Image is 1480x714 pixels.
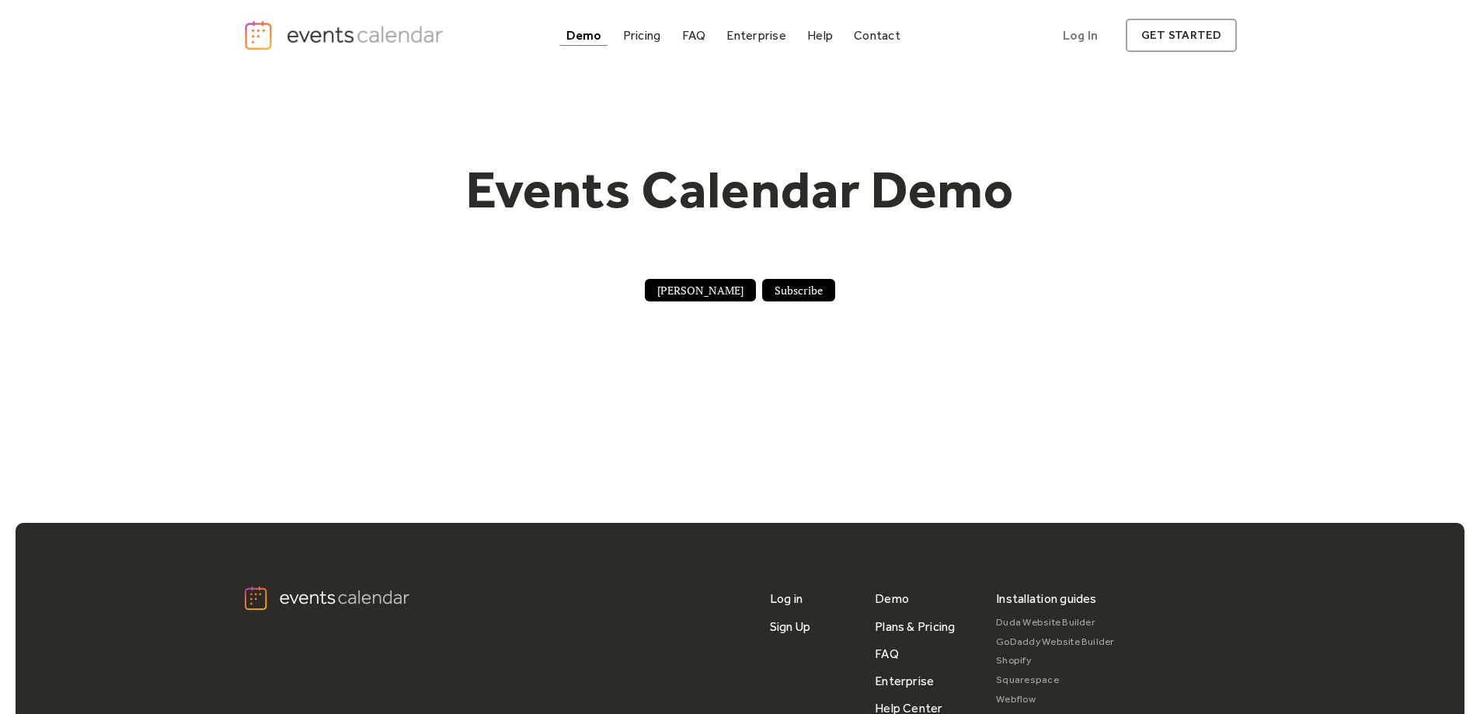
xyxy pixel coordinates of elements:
[617,25,667,46] a: Pricing
[848,25,907,46] a: Contact
[566,31,602,40] div: Demo
[770,613,811,640] a: Sign Up
[854,31,900,40] div: Contact
[1126,19,1237,52] a: get started
[770,585,803,612] a: Log in
[726,31,785,40] div: Enterprise
[875,667,934,695] a: Enterprise
[243,19,448,51] a: home
[996,632,1115,652] a: GoDaddy Website Builder
[676,25,712,46] a: FAQ
[996,585,1097,612] div: Installation guides
[996,690,1115,709] a: Webflow
[807,31,833,40] div: Help
[875,613,956,640] a: Plans & Pricing
[996,670,1115,690] a: Squarespace
[875,640,899,667] a: FAQ
[623,31,661,40] div: Pricing
[996,651,1115,670] a: Shopify
[1047,19,1113,52] a: Log In
[560,25,608,46] a: Demo
[442,158,1039,221] h1: Events Calendar Demo
[720,25,792,46] a: Enterprise
[875,585,909,612] a: Demo
[682,31,706,40] div: FAQ
[801,25,839,46] a: Help
[996,613,1115,632] a: Duda Website Builder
